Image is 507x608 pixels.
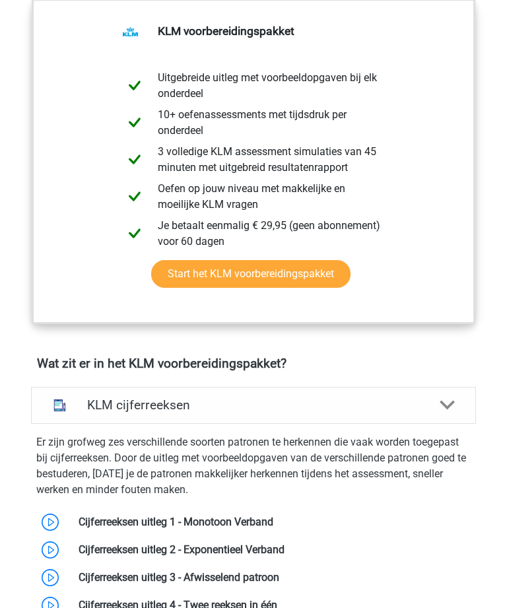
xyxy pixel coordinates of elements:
[87,397,419,413] h4: KLM cijferreeksen
[37,356,470,371] h4: Wat zit er in het KLM voorbereidingspakket?
[26,387,481,424] a: cijferreeksen KLM cijferreeksen
[36,434,471,498] p: Er zijn grofweg zes verschillende soorten patronen te herkennen die vaak worden toegepast bij cij...
[151,260,351,288] a: Start het KLM voorbereidingspakket
[69,514,475,530] div: Cijferreeksen uitleg 1 - Monotoon Verband
[69,542,475,558] div: Cijferreeksen uitleg 2 - Exponentieel Verband
[48,393,72,417] img: cijferreeksen
[69,570,475,586] div: Cijferreeksen uitleg 3 - Afwisselend patroon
